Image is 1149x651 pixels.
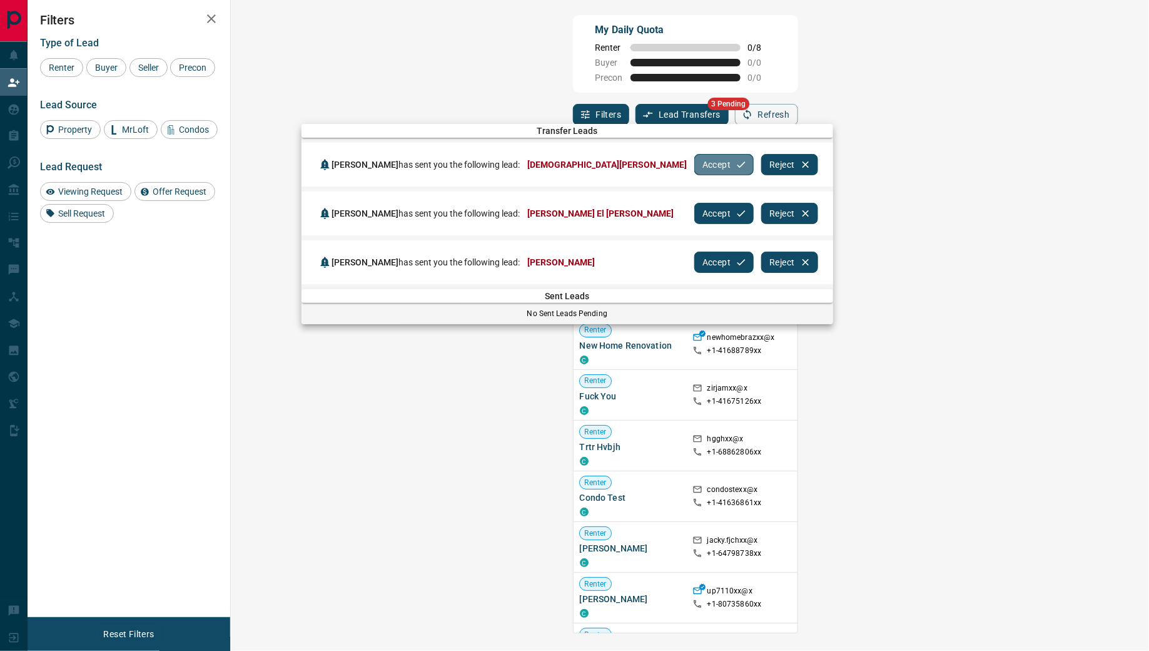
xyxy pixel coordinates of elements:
button: Accept [694,154,754,175]
span: has sent you the following lead: [332,160,520,170]
p: No Sent Leads Pending [301,308,833,319]
span: [DEMOGRAPHIC_DATA][PERSON_NAME] [527,160,687,170]
button: Reject [761,203,817,224]
button: Reject [761,252,817,273]
span: Sent Leads [301,291,833,301]
button: Accept [694,252,754,273]
span: [PERSON_NAME] El [PERSON_NAME] [527,208,674,218]
span: has sent you the following lead: [332,208,520,218]
button: Accept [694,203,754,224]
span: has sent you the following lead: [332,257,520,267]
span: Transfer Leads [301,126,833,136]
span: [PERSON_NAME] [332,257,398,267]
button: Reject [761,154,817,175]
span: [PERSON_NAME] [332,160,398,170]
span: [PERSON_NAME] [332,208,398,218]
span: [PERSON_NAME] [527,257,595,267]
